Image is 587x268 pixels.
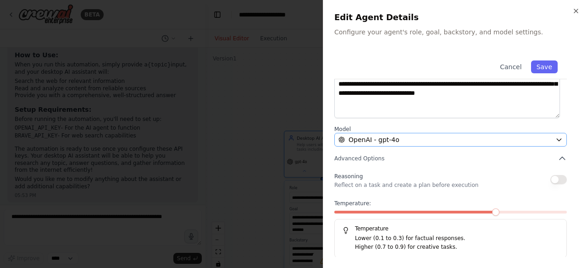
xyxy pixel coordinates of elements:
label: Model [334,126,567,133]
p: Configure your agent's role, goal, backstory, and model settings. [334,27,576,37]
span: Temperature: [334,200,371,207]
span: Advanced Options [334,155,384,162]
p: Reflect on a task and create a plan before execution [334,181,478,189]
button: Cancel [494,60,527,73]
button: Advanced Options [334,154,567,163]
p: Lower (0.1 to 0.3) for factual responses. [355,234,559,243]
h5: Temperature [342,225,559,232]
span: Reasoning [334,173,363,180]
span: OpenAI - gpt-4o [349,135,399,144]
p: Higher (0.7 to 0.9) for creative tasks. [355,243,559,252]
button: OpenAI - gpt-4o [334,133,567,147]
button: Save [531,60,558,73]
h2: Edit Agent Details [334,11,576,24]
